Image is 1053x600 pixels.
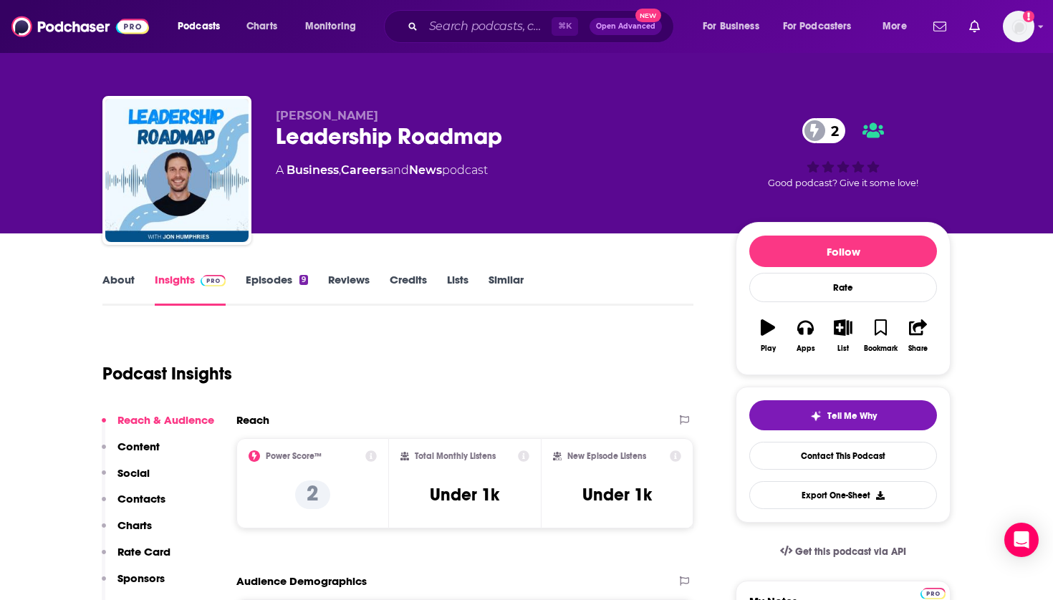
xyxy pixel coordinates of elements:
button: Follow [749,236,937,267]
span: Podcasts [178,16,220,37]
a: 2 [802,118,846,143]
h2: Audience Demographics [236,574,367,588]
h3: Under 1k [430,484,499,505]
button: Apps [787,310,824,362]
a: Similar [489,273,524,306]
img: User Profile [1003,11,1034,42]
p: 2 [295,480,330,509]
img: Podchaser Pro [920,588,946,599]
span: Tell Me Why [827,410,877,422]
span: [PERSON_NAME] [276,109,378,122]
button: Rate Card [102,545,170,571]
span: For Podcasters [783,16,852,37]
a: Show notifications dropdown [963,14,986,39]
button: Reach & Audience [102,413,214,440]
span: New [635,9,661,22]
span: For Business [703,16,759,37]
p: Social [117,466,150,480]
a: Episodes9 [246,273,308,306]
span: More [883,16,907,37]
button: Social [102,466,150,493]
button: Contacts [102,492,165,518]
div: Bookmark [864,344,898,353]
a: Reviews [328,273,370,306]
div: Search podcasts, credits, & more... [398,10,688,43]
button: Show profile menu [1003,11,1034,42]
a: Contact This Podcast [749,442,937,470]
div: Play [761,344,776,353]
p: Rate Card [117,545,170,558]
div: Share [908,344,928,353]
a: Get this podcast via API [769,534,918,569]
span: Open Advanced [596,23,655,30]
a: About [102,273,135,306]
a: Credits [390,273,427,306]
img: Podchaser Pro [201,275,226,286]
a: News [409,163,442,177]
p: Sponsors [117,571,165,585]
input: Search podcasts, credits, & more... [423,15,552,38]
button: tell me why sparkleTell Me Why [749,400,937,430]
p: Reach & Audience [117,413,214,427]
h3: Under 1k [582,484,652,505]
h2: Power Score™ [266,451,322,461]
img: Leadership Roadmap [105,99,249,242]
p: Content [117,440,160,453]
div: 9 [299,275,308,285]
button: open menu [295,15,375,38]
div: A podcast [276,162,488,179]
button: Bookmark [862,310,899,362]
div: 2Good podcast? Give it some love! [736,109,951,198]
span: , [339,163,341,177]
button: open menu [168,15,239,38]
button: Share [900,310,937,362]
p: Contacts [117,492,165,505]
button: open menu [872,15,925,38]
button: Sponsors [102,571,165,598]
img: tell me why sparkle [810,410,822,422]
img: Podchaser - Follow, Share and Rate Podcasts [11,13,149,40]
button: Open AdvancedNew [590,18,662,35]
p: Charts [117,518,152,532]
h2: New Episode Listens [567,451,646,461]
a: Charts [237,15,286,38]
div: Open Intercom Messenger [1004,523,1039,557]
h2: Total Monthly Listens [415,451,496,461]
button: List [824,310,862,362]
button: Charts [102,518,152,545]
a: Pro website [920,586,946,599]
span: 2 [817,118,846,143]
button: open menu [693,15,777,38]
a: InsightsPodchaser Pro [155,273,226,306]
button: Export One-Sheet [749,481,937,509]
a: Careers [341,163,387,177]
span: Charts [246,16,277,37]
span: and [387,163,409,177]
a: Lists [447,273,468,306]
span: ⌘ K [552,17,578,36]
a: Show notifications dropdown [928,14,952,39]
button: open menu [774,15,872,38]
span: Get this podcast via API [795,546,906,558]
div: Apps [797,344,815,353]
div: List [837,344,849,353]
div: Rate [749,273,937,302]
span: Logged in as Mark.Hayward [1003,11,1034,42]
button: Play [749,310,787,362]
a: Business [287,163,339,177]
h1: Podcast Insights [102,363,232,384]
h2: Reach [236,413,269,427]
button: Content [102,440,160,466]
svg: Add a profile image [1023,11,1034,22]
span: Good podcast? Give it some love! [768,178,918,188]
span: Monitoring [305,16,356,37]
